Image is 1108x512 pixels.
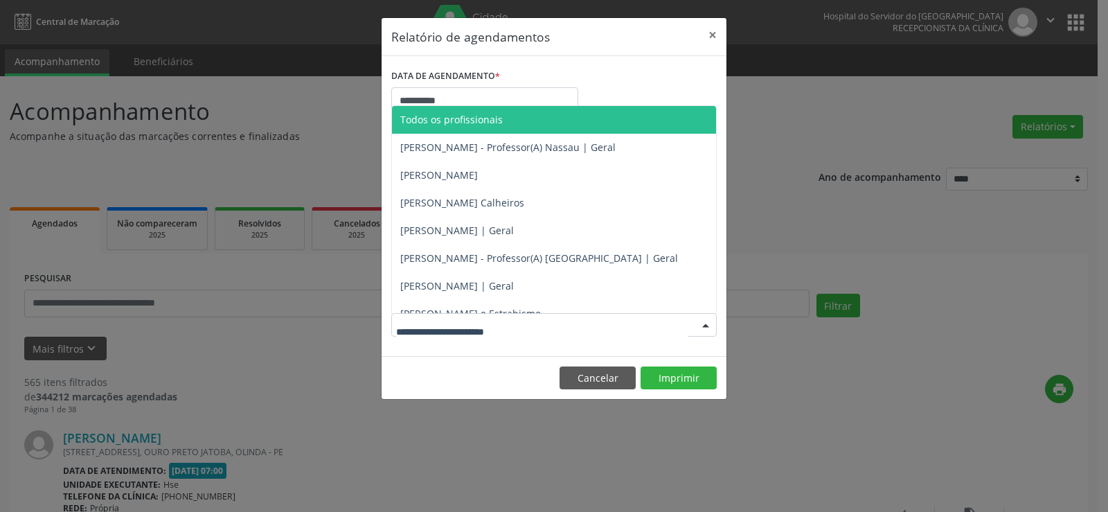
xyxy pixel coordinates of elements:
[560,367,636,390] button: Cancelar
[391,28,550,46] h5: Relatório de agendamentos
[400,279,514,292] span: [PERSON_NAME] | Geral
[391,66,500,87] label: DATA DE AGENDAMENTO
[400,251,678,265] span: [PERSON_NAME] - Professor(A) [GEOGRAPHIC_DATA] | Geral
[641,367,717,390] button: Imprimir
[400,168,478,182] span: [PERSON_NAME]
[400,196,524,209] span: [PERSON_NAME] Calheiros
[400,113,503,126] span: Todos os profissionais
[699,18,726,52] button: Close
[400,307,541,320] span: [PERSON_NAME] e Estrabismo
[400,224,514,237] span: [PERSON_NAME] | Geral
[400,141,616,154] span: [PERSON_NAME] - Professor(A) Nassau | Geral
